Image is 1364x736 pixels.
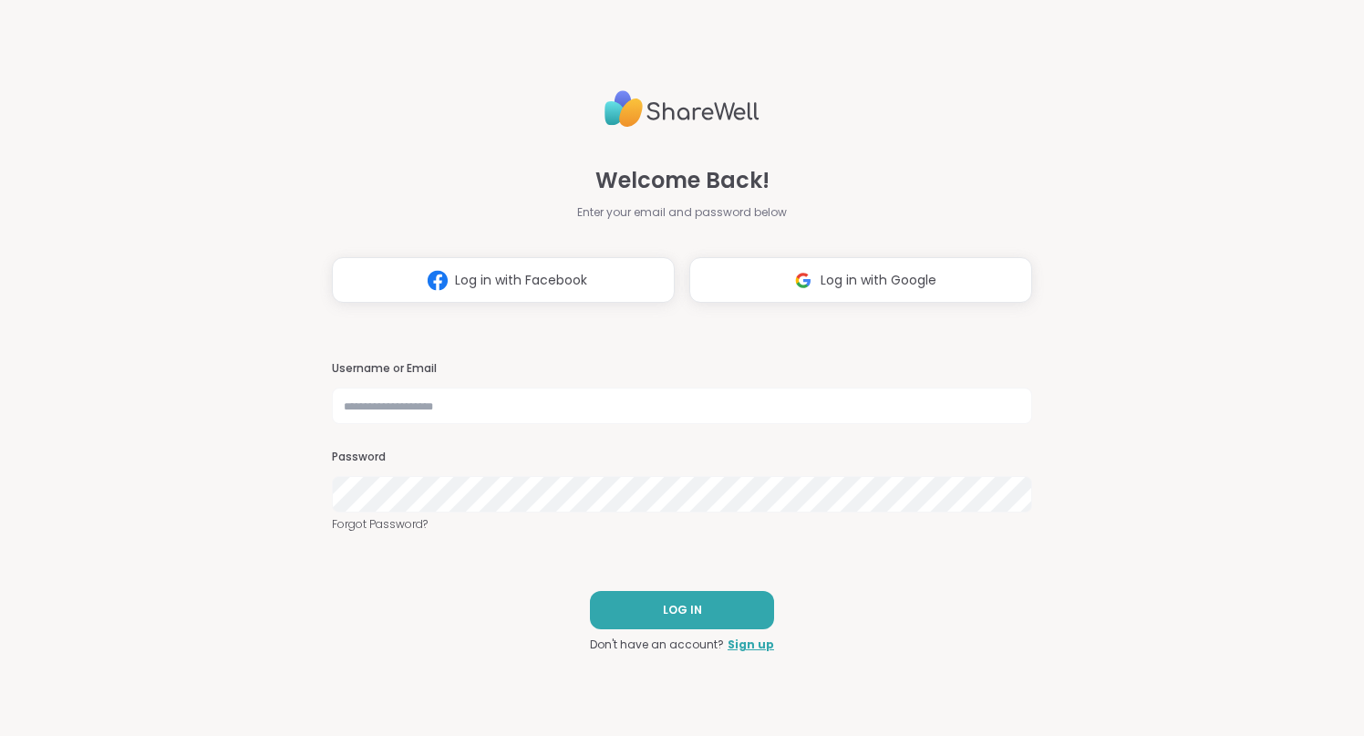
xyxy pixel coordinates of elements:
[455,271,587,290] span: Log in with Facebook
[590,591,774,629] button: LOG IN
[332,257,675,303] button: Log in with Facebook
[595,164,770,197] span: Welcome Back!
[590,637,724,653] span: Don't have an account?
[786,264,821,297] img: ShareWell Logomark
[663,602,702,618] span: LOG IN
[689,257,1032,303] button: Log in with Google
[728,637,774,653] a: Sign up
[332,516,1032,533] a: Forgot Password?
[332,361,1032,377] h3: Username or Email
[604,83,759,135] img: ShareWell Logo
[577,204,787,221] span: Enter your email and password below
[332,450,1032,465] h3: Password
[420,264,455,297] img: ShareWell Logomark
[821,271,936,290] span: Log in with Google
